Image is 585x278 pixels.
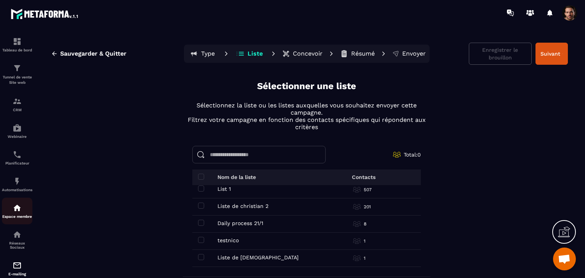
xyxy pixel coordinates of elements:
a: automationsautomationsWebinaire [2,118,32,144]
p: 201 [364,204,371,210]
p: Sélectionnez la liste ou les listes auxquelles vous souhaitez envoyer cette campagne. [183,102,430,116]
a: automationsautomationsAutomatisations [2,171,32,198]
p: Automatisations [2,188,32,192]
img: automations [13,123,22,133]
span: Sauvegarder & Quitter [60,50,126,58]
img: automations [13,177,22,186]
p: Type [201,50,215,58]
p: Espace membre [2,214,32,219]
p: Liste [248,50,263,58]
p: 8 [364,221,366,227]
p: CRM [2,108,32,112]
div: Mở cuộc trò chuyện [553,248,576,270]
img: automations [13,203,22,212]
p: Liste de [DEMOGRAPHIC_DATA] [217,254,299,260]
button: Type [185,46,220,61]
button: Envoyer [390,46,428,61]
p: Filtrez votre campagne en fonction des contacts spécifiques qui répondent aux critères [183,116,430,131]
span: Total: 0 [404,152,421,158]
p: Liste de christian 2 [217,203,269,209]
p: 1 [364,238,366,244]
img: email [13,261,22,270]
p: Daily process 21/1 [217,220,263,226]
img: logo [11,7,79,21]
button: Liste [233,46,267,61]
p: List 1 [217,186,231,192]
img: social-network [13,230,22,239]
button: Concevoir [280,46,325,61]
img: formation [13,37,22,46]
p: Tableau de bord [2,48,32,52]
img: formation [13,64,22,73]
button: Sauvegarder & Quitter [45,47,132,61]
button: Suivant [535,43,568,65]
p: Résumé [351,50,375,58]
p: Nom de la liste [217,174,256,180]
p: Contacts [352,174,376,180]
p: E-mailing [2,272,32,276]
p: Réseaux Sociaux [2,241,32,249]
a: formationformationTableau de bord [2,31,32,58]
p: Planificateur [2,161,32,165]
a: social-networksocial-networkRéseaux Sociaux [2,224,32,255]
a: formationformationCRM [2,91,32,118]
a: formationformationTunnel de vente Site web [2,58,32,91]
img: formation [13,97,22,106]
p: testnico [217,237,239,243]
p: Concevoir [293,50,323,58]
p: Tunnel de vente Site web [2,75,32,85]
p: Envoyer [402,50,426,58]
a: schedulerschedulerPlanificateur [2,144,32,171]
p: Webinaire [2,134,32,139]
p: 1 [364,255,366,261]
button: Résumé [338,46,377,61]
p: Sélectionner une liste [257,80,356,93]
p: 507 [364,187,372,193]
img: scheduler [13,150,22,159]
a: automationsautomationsEspace membre [2,198,32,224]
